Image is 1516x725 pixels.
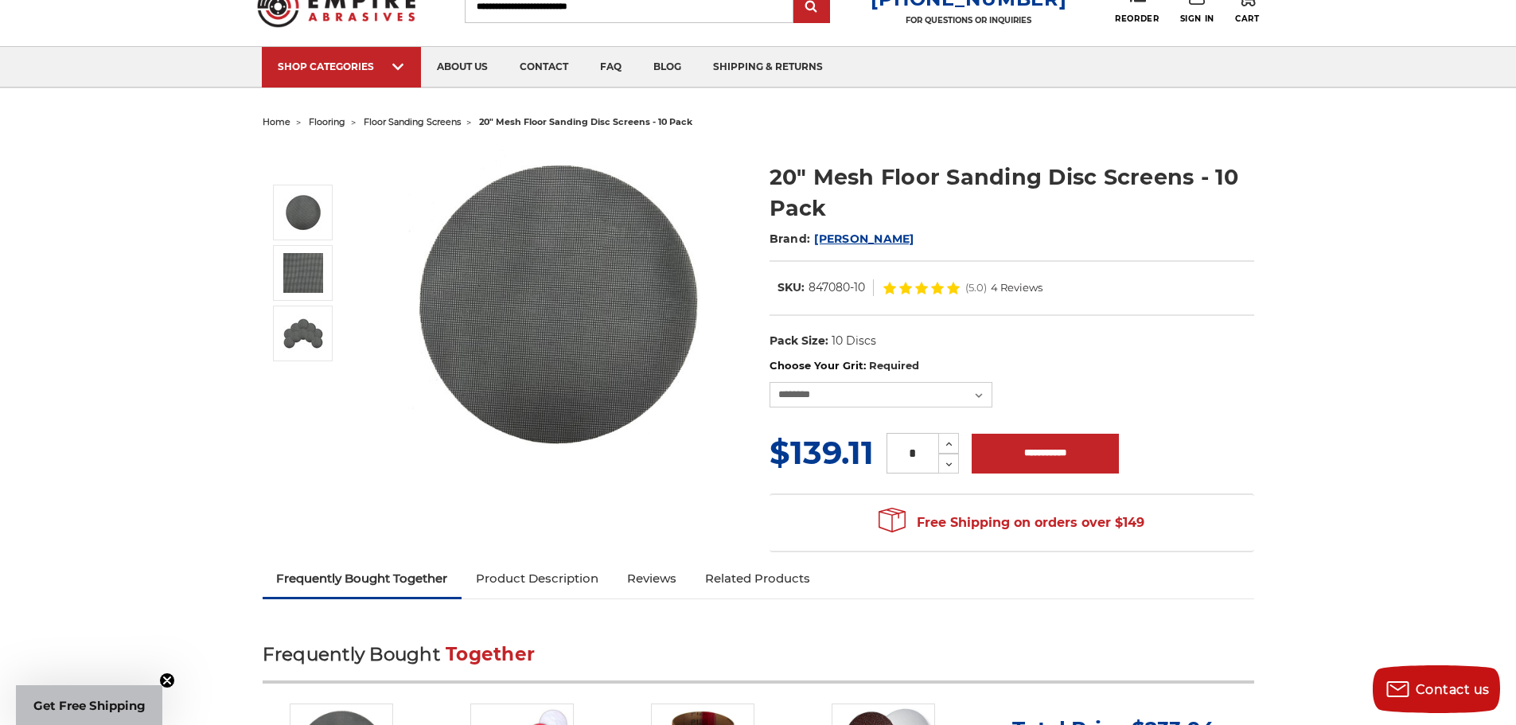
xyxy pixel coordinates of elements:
small: Required [869,359,919,372]
a: floor sanding screens [364,116,461,127]
span: Free Shipping on orders over $149 [879,507,1144,539]
dt: SKU: [777,279,805,296]
button: Close teaser [159,672,175,688]
span: Brand: [770,232,811,246]
span: Frequently Bought [263,643,440,665]
p: FOR QUESTIONS OR INQUIRIES [871,15,1066,25]
dd: 10 Discs [832,333,876,349]
h1: 20" Mesh Floor Sanding Disc Screens - 10 Pack [770,162,1254,224]
span: $139.11 [770,433,874,472]
a: Related Products [691,561,824,596]
a: blog [637,47,697,88]
a: [PERSON_NAME] [814,232,914,246]
img: 20" Floor Sanding Mesh Screen [399,145,717,463]
span: (5.0) [965,283,987,293]
img: 20" Sandscreen Mesh Disc [283,253,323,293]
span: Reorder [1115,14,1159,24]
span: Contact us [1416,682,1490,697]
a: about us [421,47,504,88]
span: Together [446,643,535,665]
img: 20" Floor Sanding Mesh Screen [283,193,323,232]
a: shipping & returns [697,47,839,88]
a: home [263,116,290,127]
a: Frequently Bought Together [263,561,462,596]
div: Get Free ShippingClose teaser [16,685,162,725]
button: Contact us [1373,665,1500,713]
label: Choose Your Grit: [770,358,1254,374]
span: 20" mesh floor sanding disc screens - 10 pack [479,116,692,127]
a: contact [504,47,584,88]
dt: Pack Size: [770,333,828,349]
a: flooring [309,116,345,127]
span: Cart [1235,14,1259,24]
span: Sign In [1180,14,1214,24]
a: Reviews [613,561,691,596]
a: Product Description [462,561,613,596]
img: 20" Silicon Carbide Sandscreen Floor Sanding Disc [283,314,323,353]
span: Get Free Shipping [33,698,146,713]
span: 4 Reviews [991,283,1042,293]
dd: 847080-10 [809,279,865,296]
div: SHOP CATEGORIES [278,60,405,72]
a: faq [584,47,637,88]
